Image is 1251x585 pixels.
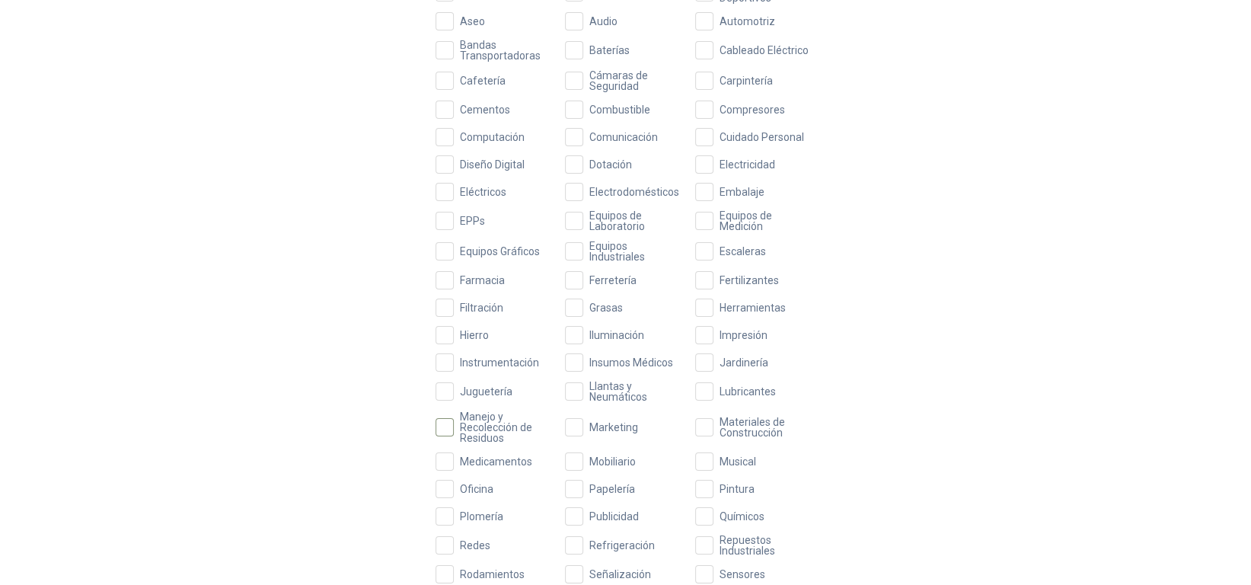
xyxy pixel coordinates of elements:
span: Cementos [454,104,516,115]
span: Carpintería [713,75,779,86]
span: Redes [454,540,496,551]
span: Comunicación [583,132,664,142]
span: Eléctricos [454,187,512,197]
span: Juguetería [454,386,519,397]
span: Embalaje [713,187,771,197]
span: Equipos Gráficos [454,246,546,257]
span: Diseño Digital [454,159,531,170]
span: Electricidad [713,159,781,170]
span: Impresión [713,330,774,340]
span: Rodamientos [454,569,531,580]
span: Musical [713,456,762,467]
span: Sensores [713,569,771,580]
span: Equipos Industriales [583,241,686,262]
span: Manejo y Recolección de Residuos [454,411,557,443]
span: Dotación [583,159,638,170]
span: Pintura [713,484,761,494]
span: Instrumentación [454,357,545,368]
span: Grasas [583,302,629,313]
span: Compresores [713,104,791,115]
span: Filtración [454,302,509,313]
span: Repuestos Industriales [713,535,816,556]
span: Cámaras de Seguridad [583,70,686,91]
span: Cableado Eléctrico [713,45,815,56]
span: Escaleras [713,246,772,257]
span: Cafetería [454,75,512,86]
span: Lubricantes [713,386,782,397]
span: Materiales de Construcción [713,417,816,438]
span: Cuidado Personal [713,132,810,142]
span: Automotriz [713,16,781,27]
span: Señalización [583,569,657,580]
span: Ferretería [583,275,643,286]
span: Equipos de Medición [713,210,816,232]
span: Refrigeración [583,540,661,551]
span: Jardinería [713,357,774,368]
span: Papelería [583,484,641,494]
span: Baterías [583,45,636,56]
span: EPPs [454,216,491,226]
span: Herramientas [713,302,792,313]
span: Fertilizantes [713,275,785,286]
span: Mobiliario [583,456,642,467]
span: Insumos Médicos [583,357,679,368]
span: Bandas Transportadoras [454,40,557,61]
span: Combustible [583,104,656,115]
span: Medicamentos [454,456,538,467]
span: Aseo [454,16,491,27]
span: Oficina [454,484,499,494]
span: Llantas y Neumáticos [583,381,686,402]
span: Iluminación [583,330,650,340]
span: Hierro [454,330,495,340]
span: Audio [583,16,624,27]
span: Plomería [454,511,509,522]
span: Computación [454,132,531,142]
span: Publicidad [583,511,645,522]
span: Electrodomésticos [583,187,685,197]
span: Equipos de Laboratorio [583,210,686,232]
span: Farmacia [454,275,511,286]
span: Marketing [583,422,644,433]
span: Químicos [713,511,771,522]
